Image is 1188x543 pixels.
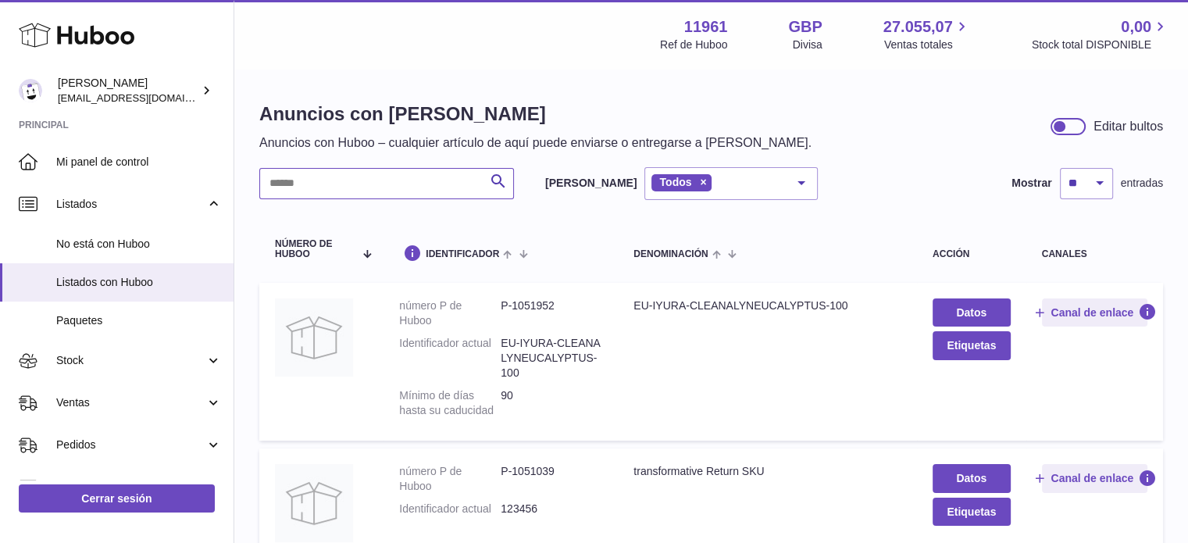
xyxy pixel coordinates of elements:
[399,388,501,418] dt: Mínimo de días hasta su caducidad
[788,16,822,38] strong: GBP
[660,38,727,52] div: Ref de Huboo
[1042,249,1147,259] div: canales
[501,336,602,380] dd: EU-IYURA-CLEANALYNEUCALYPTUS-100
[275,298,353,377] img: EU-IYURA-CLEANALYNEUCALYPTUS-100
[1042,298,1147,327] button: Canal de enlace
[501,502,602,516] dd: 123456
[933,249,1011,259] div: acción
[1121,16,1151,38] span: 0,00
[56,353,205,368] span: Stock
[426,249,499,259] span: identificador
[275,239,355,259] span: número de Huboo
[933,331,1011,359] button: Etiquetas
[56,197,205,212] span: Listados
[633,298,901,313] div: EU-IYURA-CLEANALYNEUCALYPTUS-100
[56,313,222,328] span: Paquetes
[501,464,602,494] dd: P-1051039
[884,38,971,52] span: Ventas totales
[275,464,353,542] img: transformative Return SKU
[684,16,728,38] strong: 11961
[1051,305,1133,320] span: Canal de enlace
[883,16,971,52] a: 27.055,07 Ventas totales
[58,91,230,104] span: [EMAIL_ADDRESS][DOMAIN_NAME]
[56,395,205,410] span: Ventas
[19,79,42,102] img: internalAdmin-11961@internal.huboo.com
[501,298,602,328] dd: P-1051952
[1032,38,1169,52] span: Stock total DISPONIBLE
[633,249,708,259] span: denominación
[19,484,215,513] a: Cerrar sesión
[56,155,222,170] span: Mi panel de control
[58,76,198,105] div: [PERSON_NAME]
[501,388,602,418] dd: 90
[933,298,1011,327] a: Datos
[1011,176,1051,191] label: Mostrar
[933,464,1011,492] a: Datos
[793,38,822,52] div: Divisa
[659,176,691,188] span: Todos
[259,102,812,127] h1: Anuncios con [PERSON_NAME]
[1121,176,1163,191] span: entradas
[933,498,1011,526] button: Etiquetas
[259,134,812,152] p: Anuncios con Huboo – cualquier artículo de aquí puede enviarse o entregarse a [PERSON_NAME].
[399,502,501,516] dt: Identificador actual
[56,237,222,252] span: No está con Huboo
[1042,464,1147,492] button: Canal de enlace
[1093,118,1163,135] div: Editar bultos
[883,16,953,38] span: 27.055,07
[399,336,501,380] dt: Identificador actual
[399,298,501,328] dt: número P de Huboo
[1051,471,1133,485] span: Canal de enlace
[633,464,901,479] div: transformative Return SKU
[399,464,501,494] dt: número P de Huboo
[56,275,222,290] span: Listados con Huboo
[545,176,637,191] label: [PERSON_NAME]
[56,438,205,452] span: Pedidos
[1032,16,1169,52] a: 0,00 Stock total DISPONIBLE
[56,480,222,495] span: Uso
